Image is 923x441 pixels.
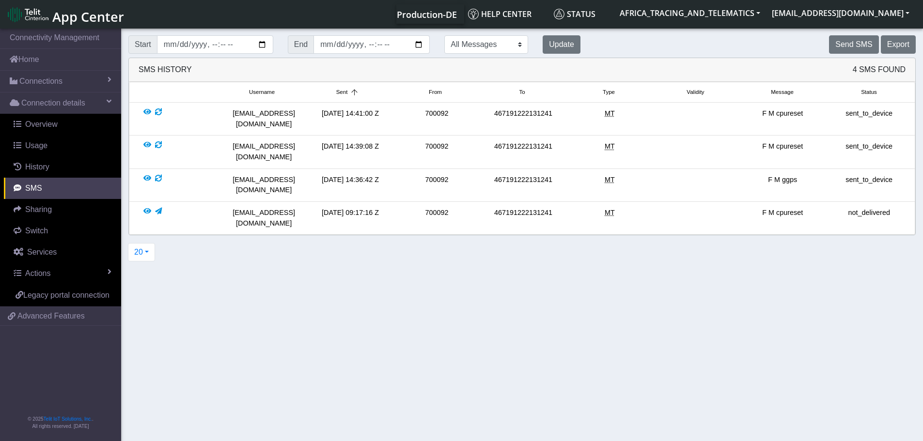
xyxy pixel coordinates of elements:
a: Sharing [4,199,121,220]
span: Legacy portal connection [23,291,110,299]
div: not_delivered [826,208,912,228]
span: App Center [52,8,124,26]
span: Connection details [21,97,85,109]
div: F M cpureset [739,208,826,228]
div: [DATE] 14:41:00 Z [307,108,393,129]
div: [EMAIL_ADDRESS][DOMAIN_NAME] [220,175,307,196]
span: Message [771,88,794,96]
span: Start [128,35,157,54]
div: F M cpureset [739,141,826,162]
span: Usage [25,141,47,150]
span: Mobile Terminated [605,209,615,216]
button: Update [543,35,580,54]
div: sent_to_device [826,108,912,129]
div: 700092 [393,208,480,228]
div: [DATE] 14:36:42 Z [307,175,393,196]
a: Help center [464,4,550,24]
div: sent_to_device [826,175,912,196]
span: Services [27,248,57,256]
span: To [519,88,525,96]
button: [EMAIL_ADDRESS][DOMAIN_NAME] [766,4,915,22]
a: Your current platform instance [396,4,456,24]
div: SMS History [129,58,915,82]
a: SMS [4,178,121,199]
div: [DATE] 09:17:16 Z [307,208,393,228]
span: Advanced Features [17,310,85,322]
span: Mobile Terminated [605,142,615,150]
a: Usage [4,135,121,156]
a: Overview [4,114,121,135]
span: History [25,163,49,171]
img: knowledge.svg [468,9,479,19]
a: Switch [4,220,121,242]
a: Actions [4,263,121,284]
div: 467191222131241 [480,141,566,162]
div: [EMAIL_ADDRESS][DOMAIN_NAME] [220,208,307,228]
span: Actions [25,269,50,277]
div: 467191222131241 [480,108,566,129]
button: 20 [128,243,155,261]
div: [DATE] 14:39:08 Z [307,141,393,162]
div: [EMAIL_ADDRESS][DOMAIN_NAME] [220,108,307,129]
span: Sharing [25,205,52,213]
button: Send SMS [829,35,878,54]
div: F M cpureset [739,108,826,129]
span: Help center [468,9,532,19]
span: Validity [687,88,704,96]
a: Status [550,4,614,24]
span: Status [861,88,877,96]
span: Mobile Terminated [605,176,615,183]
span: Username [249,88,275,96]
button: AFRICA_TRACING_AND_TELEMATICS [614,4,766,22]
span: Type [603,88,615,96]
span: Sent [336,88,348,96]
a: App Center [8,4,123,25]
div: 700092 [393,141,480,162]
span: End [288,35,314,54]
span: SMS [25,184,42,192]
span: Mobile Terminated [605,109,615,117]
img: status.svg [554,9,564,19]
span: 4 SMS Found [853,64,906,76]
span: Switch [25,227,48,235]
span: Connections [19,76,63,87]
span: Status [554,9,595,19]
span: Production-DE [397,9,457,20]
span: Overview [25,120,58,128]
div: [EMAIL_ADDRESS][DOMAIN_NAME] [220,141,307,162]
div: 700092 [393,108,480,129]
a: Telit IoT Solutions, Inc. [44,416,92,422]
img: logo-telit-cinterion-gw-new.png [8,7,48,22]
button: Export [881,35,916,54]
a: History [4,156,121,178]
a: Services [4,242,121,263]
div: 467191222131241 [480,175,566,196]
div: 467191222131241 [480,208,566,228]
div: 700092 [393,175,480,196]
span: From [429,88,442,96]
div: F M ggps [739,175,826,196]
div: sent_to_device [826,141,912,162]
